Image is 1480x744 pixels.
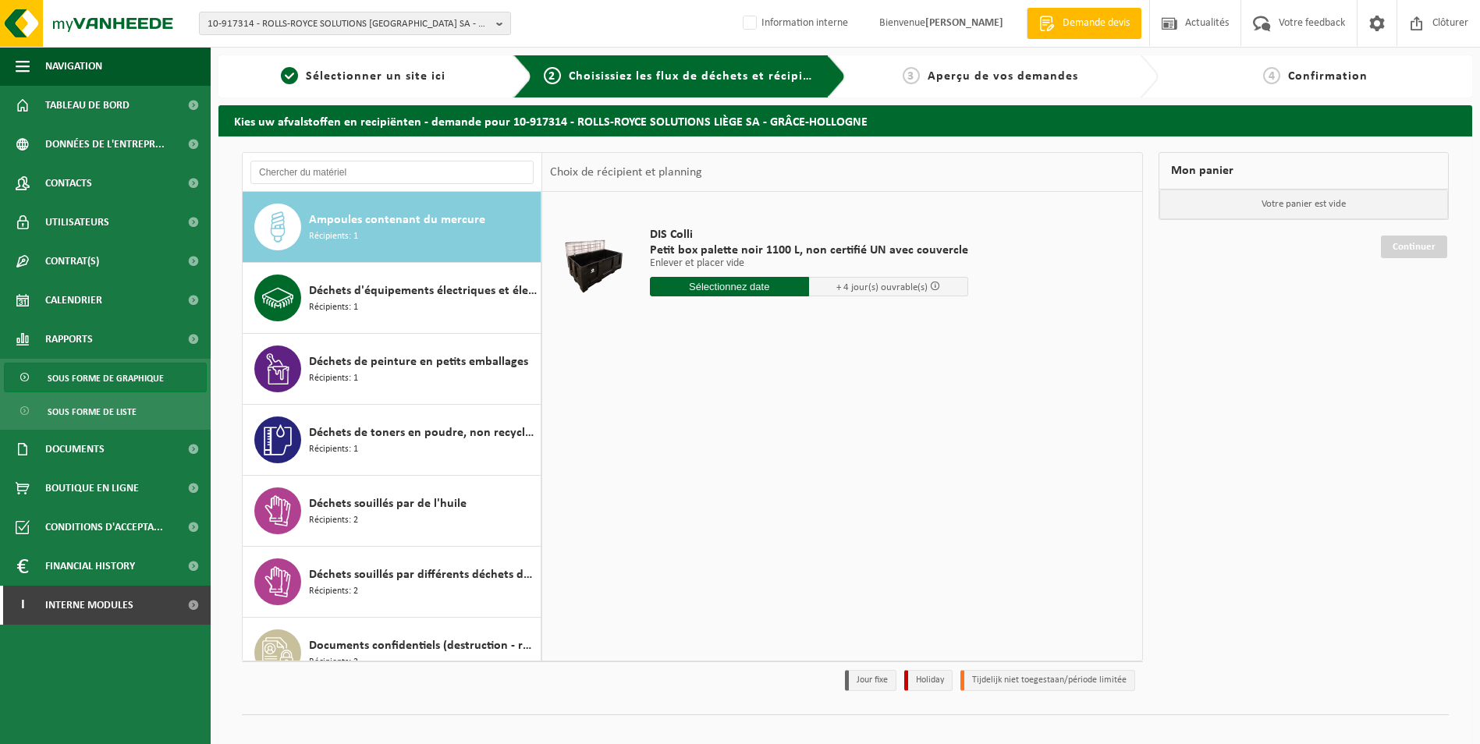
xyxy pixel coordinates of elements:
[226,67,501,86] a: 1Sélectionner un site ici
[544,67,561,84] span: 2
[306,70,445,83] span: Sélectionner un site ici
[45,430,105,469] span: Documents
[309,282,537,300] span: Déchets d'équipements électriques et électroniques - Sans tubes cathodiques
[309,371,358,386] span: Récipients: 1
[45,203,109,242] span: Utilisateurs
[243,192,541,263] button: Ampoules contenant du mercure Récipients: 1
[650,277,809,296] input: Sélectionnez date
[45,469,139,508] span: Boutique en ligne
[1159,152,1449,190] div: Mon panier
[650,243,968,258] span: Petit box palette noir 1100 L, non certifié UN avec couvercle
[45,281,102,320] span: Calendrier
[309,565,537,584] span: Déchets souillés par différents déchets dangereux
[243,547,541,618] button: Déchets souillés par différents déchets dangereux Récipients: 2
[243,263,541,334] button: Déchets d'équipements électriques et électroniques - Sans tubes cathodiques Récipients: 1
[208,12,490,36] span: 10-917314 - ROLLS-ROYCE SOLUTIONS [GEOGRAPHIC_DATA] SA - GRÂCE-HOLLOGNE
[650,227,968,243] span: DIS Colli
[903,67,920,84] span: 3
[650,258,968,269] p: Enlever et placer vide
[309,353,528,371] span: Déchets de peinture en petits emballages
[45,547,135,586] span: Financial History
[309,636,537,655] span: Documents confidentiels (destruction - recyclage)
[243,476,541,547] button: Déchets souillés par de l'huile Récipients: 2
[45,508,163,547] span: Conditions d'accepta...
[45,320,93,359] span: Rapports
[309,513,358,528] span: Récipients: 2
[309,494,467,513] span: Déchets souillés par de l'huile
[960,670,1135,691] li: Tijdelijk niet toegestaan/période limitée
[845,670,896,691] li: Jour fixe
[1159,190,1448,219] p: Votre panier est vide
[45,242,99,281] span: Contrat(s)
[309,211,485,229] span: Ampoules contenant du mercure
[243,334,541,405] button: Déchets de peinture en petits emballages Récipients: 1
[309,655,358,670] span: Récipients: 2
[243,405,541,476] button: Déchets de toners en poudre, non recyclable, non dangereux Récipients: 1
[928,70,1078,83] span: Aperçu de vos demandes
[48,397,137,427] span: Sous forme de liste
[836,282,928,292] span: + 4 jour(s) ouvrable(s)
[309,423,537,442] span: Déchets de toners en poudre, non recyclable, non dangereux
[1059,16,1134,31] span: Demande devis
[569,70,829,83] span: Choisissiez les flux de déchets et récipients
[250,161,534,184] input: Chercher du matériel
[199,12,511,35] button: 10-917314 - ROLLS-ROYCE SOLUTIONS [GEOGRAPHIC_DATA] SA - GRÂCE-HOLLOGNE
[1381,236,1447,258] a: Continuer
[309,229,358,244] span: Récipients: 1
[48,363,164,393] span: Sous forme de graphique
[309,300,358,315] span: Récipients: 1
[45,164,92,203] span: Contacts
[45,586,133,625] span: Interne modules
[16,586,30,625] span: I
[1288,70,1368,83] span: Confirmation
[4,363,207,392] a: Sous forme de graphique
[45,47,102,86] span: Navigation
[45,86,130,125] span: Tableau de bord
[243,618,541,689] button: Documents confidentiels (destruction - recyclage) Récipients: 2
[218,105,1472,136] h2: Kies uw afvalstoffen en recipiënten - demande pour 10-917314 - ROLLS-ROYCE SOLUTIONS LIÈGE SA - G...
[542,153,710,192] div: Choix de récipient et planning
[309,584,358,599] span: Récipients: 2
[1263,67,1280,84] span: 4
[1027,8,1141,39] a: Demande devis
[904,670,953,691] li: Holiday
[281,67,298,84] span: 1
[45,125,165,164] span: Données de l'entrepr...
[4,396,207,426] a: Sous forme de liste
[740,12,848,35] label: Information interne
[925,17,1003,29] strong: [PERSON_NAME]
[309,442,358,457] span: Récipients: 1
